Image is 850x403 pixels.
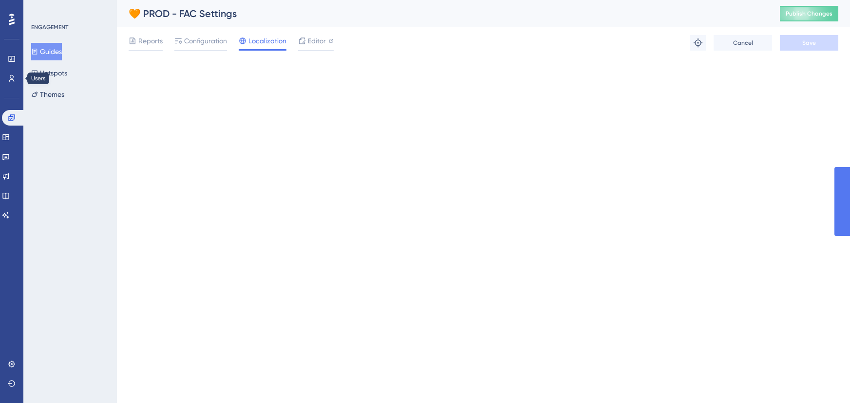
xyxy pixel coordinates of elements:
[780,35,838,51] button: Save
[786,10,832,18] span: Publish Changes
[248,35,286,47] span: Localization
[714,35,772,51] button: Cancel
[138,35,163,47] span: Reports
[31,23,68,31] div: ENGAGEMENT
[129,7,756,20] div: 🧡 PROD - FAC Settings
[308,35,326,47] span: Editor
[31,86,64,103] button: Themes
[809,365,838,394] iframe: To enrich screen reader interactions, please activate Accessibility in Grammarly extension settings
[780,6,838,21] button: Publish Changes
[802,39,816,47] span: Save
[733,39,753,47] span: Cancel
[31,43,62,60] button: Guides
[184,35,227,47] span: Configuration
[31,64,67,82] button: Hotspots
